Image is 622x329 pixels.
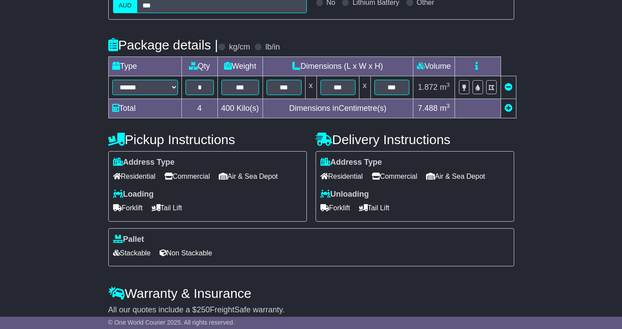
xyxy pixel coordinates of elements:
[413,57,455,76] td: Volume
[181,99,217,118] td: 4
[108,38,218,52] h4: Package details |
[113,235,144,244] label: Pallet
[440,104,450,113] span: m
[113,201,143,215] span: Forklift
[316,132,514,147] h4: Delivery Instructions
[108,319,235,326] span: © One World Courier 2025. All rights reserved.
[263,99,413,118] td: Dimensions in Centimetre(s)
[320,201,350,215] span: Forklift
[181,57,217,76] td: Qty
[265,42,280,52] label: lb/in
[108,305,514,315] div: All our quotes include a $ FreightSafe warranty.
[418,104,437,113] span: 7.488
[108,286,514,301] h4: Warranty & Insurance
[359,201,390,215] span: Tail Lift
[505,104,512,113] a: Add new item
[160,246,212,260] span: Non Stackable
[263,57,413,76] td: Dimensions (L x W x H)
[108,57,181,76] td: Type
[113,170,156,183] span: Residential
[320,190,369,199] label: Unloading
[320,170,363,183] span: Residential
[164,170,210,183] span: Commercial
[113,190,154,199] label: Loading
[320,158,382,167] label: Address Type
[229,42,250,52] label: kg/cm
[446,81,450,88] sup: 3
[440,83,450,92] span: m
[505,83,512,92] a: Remove this item
[305,76,316,99] td: x
[217,99,263,118] td: Kilo(s)
[221,104,235,113] span: 400
[372,170,417,183] span: Commercial
[426,170,485,183] span: Air & Sea Depot
[113,246,151,260] span: Stackable
[108,132,307,147] h4: Pickup Instructions
[418,83,437,92] span: 1.872
[446,103,450,109] sup: 3
[217,57,263,76] td: Weight
[152,201,182,215] span: Tail Lift
[197,305,210,314] span: 250
[219,170,278,183] span: Air & Sea Depot
[359,76,370,99] td: x
[108,99,181,118] td: Total
[113,158,175,167] label: Address Type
